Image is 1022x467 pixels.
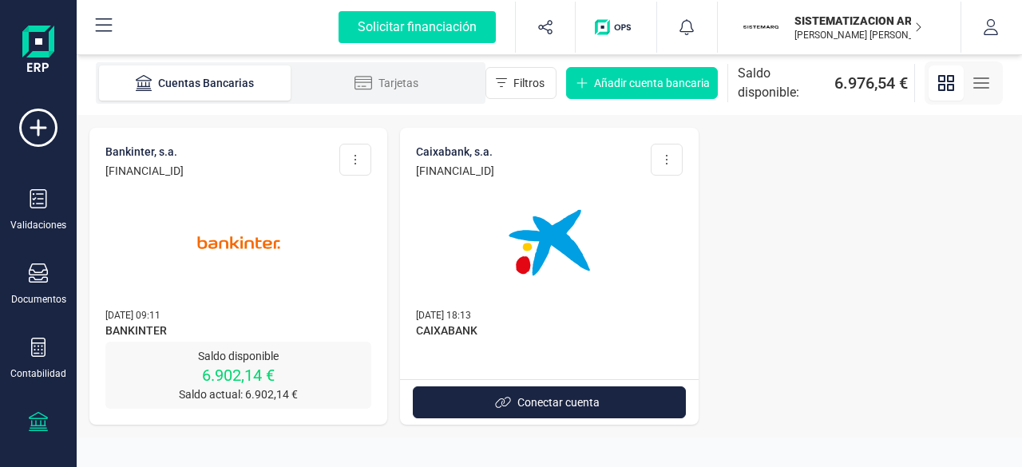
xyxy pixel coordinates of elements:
p: [PERSON_NAME] [PERSON_NAME] [794,29,922,42]
button: Filtros [485,67,557,99]
button: Conectar cuenta [413,386,685,418]
button: Solicitar financiación [319,2,515,53]
div: Solicitar financiación [339,11,496,43]
p: Saldo disponible [105,348,371,364]
span: CAIXABANK [416,323,682,342]
p: CAIXABANK, S.A. [416,144,494,160]
button: SISISTEMATIZACION ARQUITECTONICA EN REFORMAS SL[PERSON_NAME] [PERSON_NAME] [737,2,941,53]
p: SISTEMATIZACION ARQUITECTONICA EN REFORMAS SL [794,13,922,29]
span: Añadir cuenta bancaria [594,75,710,91]
div: Tarjetas [323,75,450,91]
img: Logo de OPS [595,19,637,35]
span: Conectar cuenta [517,394,600,410]
p: 6.902,14 € [105,364,371,386]
button: Logo de OPS [585,2,647,53]
span: [DATE] 09:11 [105,310,160,321]
span: BANKINTER [105,323,371,342]
p: [FINANCIAL_ID] [416,163,494,179]
div: Cuentas Bancarias [131,75,259,91]
div: Documentos [11,293,66,306]
span: [DATE] 18:13 [416,310,471,321]
span: Filtros [513,75,545,91]
div: Validaciones [10,219,66,232]
img: SI [743,10,778,45]
p: BANKINTER, S.A. [105,144,184,160]
p: Saldo actual: 6.902,14 € [105,386,371,402]
span: 6.976,54 € [834,72,908,94]
span: Saldo disponible: [738,64,828,102]
p: [FINANCIAL_ID] [105,163,184,179]
button: Añadir cuenta bancaria [566,67,718,99]
img: Logo Finanedi [22,26,54,77]
div: Contabilidad [10,367,66,380]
